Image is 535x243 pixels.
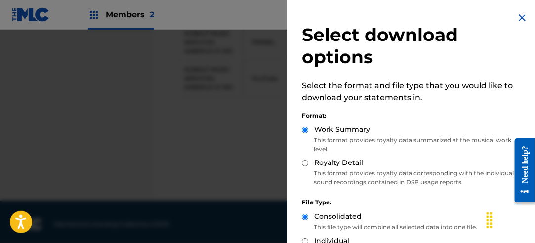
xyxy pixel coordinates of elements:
div: Drag [482,205,497,235]
img: Top Rightsholders [88,9,100,21]
p: Select the format and file type that you would like to download your statements in. [302,80,525,104]
label: Work Summary [314,124,370,135]
p: This file type will combine all selected data into one file. [302,223,525,232]
h2: Select download options [302,24,525,68]
span: 2 [150,10,154,19]
p: This format provides royalty data summarized at the musical work level. [302,136,525,154]
span: Members [106,9,154,20]
iframe: Resource Center [507,130,535,210]
label: Consolidated [314,211,362,222]
p: This format provides royalty data corresponding with the individual sound recordings contained in... [302,169,525,187]
div: Format: [302,111,525,120]
label: Royalty Detail [314,158,363,168]
div: File Type: [302,198,525,207]
img: MLC Logo [12,7,50,22]
iframe: Chat Widget [486,196,535,243]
